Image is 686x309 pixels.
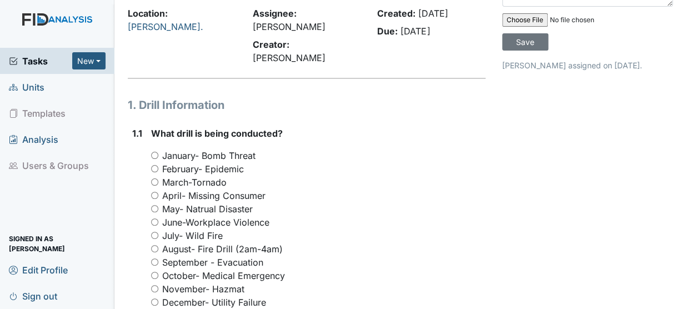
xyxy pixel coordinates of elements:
label: April- Missing Consumer [162,189,266,202]
strong: Creator: [253,39,289,50]
label: August- Fire Drill (2am-4am) [162,242,283,256]
input: Save [502,33,548,51]
label: March-Tornado [162,176,227,189]
span: [DATE] [418,8,448,19]
span: [PERSON_NAME] [253,21,326,32]
label: November- Hazmat [162,282,244,296]
strong: Assignee: [253,8,297,19]
span: [DATE] [400,26,430,37]
label: February- Epidemic [162,162,244,176]
p: [PERSON_NAME] assigned on [DATE]. [502,59,673,71]
input: February- Epidemic [151,165,158,172]
span: Units [9,78,44,96]
input: December- Utility Failure [151,298,158,306]
input: June-Workplace Violence [151,218,158,226]
input: August- Fire Drill (2am-4am) [151,245,158,252]
input: May- Natrual Disaster [151,205,158,212]
input: September - Evacuation [151,258,158,266]
input: July- Wild Fire [151,232,158,239]
strong: Created: [377,8,415,19]
label: June-Workplace Violence [162,216,269,229]
span: Analysis [9,131,58,148]
span: Sign out [9,287,57,305]
input: November- Hazmat [151,285,158,292]
button: New [72,52,106,69]
strong: Due: [377,26,398,37]
label: 1.1 [132,127,142,140]
label: September - Evacuation [162,256,263,269]
span: What drill is being conducted? [151,128,283,139]
label: May- Natrual Disaster [162,202,253,216]
input: January- Bomb Threat [151,152,158,159]
strong: Location: [128,8,168,19]
label: December- Utility Failure [162,296,266,309]
h1: 1. Drill Information [128,97,485,113]
span: [PERSON_NAME] [253,52,326,63]
input: April- Missing Consumer [151,192,158,199]
span: Edit Profile [9,261,68,278]
label: July- Wild Fire [162,229,223,242]
input: March-Tornado [151,178,158,186]
label: October- Medical Emergency [162,269,285,282]
span: Signed in as [PERSON_NAME] [9,235,106,252]
input: October- Medical Emergency [151,272,158,279]
a: [PERSON_NAME]. [128,21,203,32]
a: Tasks [9,54,72,68]
label: January- Bomb Threat [162,149,256,162]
